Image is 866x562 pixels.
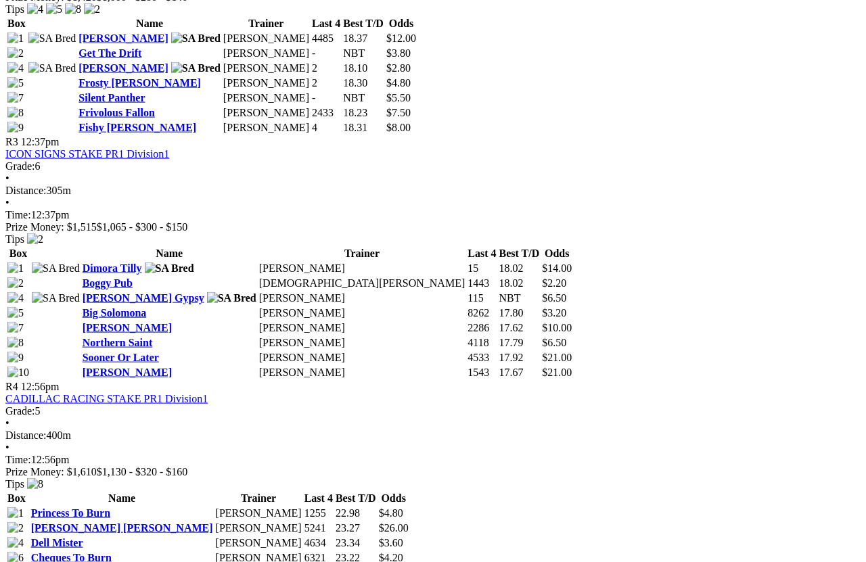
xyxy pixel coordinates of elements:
span: R3 [5,136,18,147]
a: Dimora Tilly [83,262,142,274]
img: 8 [7,337,24,349]
th: Trainer [223,17,310,30]
span: Tips [5,3,24,15]
td: [PERSON_NAME] [215,521,302,535]
td: 2433 [311,106,341,120]
td: 2 [311,76,341,90]
td: 18.30 [342,76,384,90]
td: [PERSON_NAME] [215,536,302,550]
td: [PERSON_NAME] [258,291,466,305]
td: [PERSON_NAME] [258,351,466,365]
td: [PERSON_NAME] [223,47,310,60]
td: 17.67 [498,366,540,379]
div: 305m [5,185,861,197]
th: Last 4 [311,17,341,30]
span: $2.80 [386,62,411,74]
td: [PERSON_NAME] [223,62,310,75]
th: Name [82,247,257,260]
td: 4 [311,121,341,135]
th: Odds [386,17,417,30]
td: 1543 [467,366,497,379]
td: 4634 [304,536,334,550]
span: Tips [5,233,24,245]
span: Box [9,248,28,259]
td: [PERSON_NAME] [258,366,466,379]
div: Prize Money: $1,610 [5,466,861,478]
img: 5 [7,77,24,89]
td: 1443 [467,277,497,290]
img: 2 [7,522,24,534]
img: 4 [7,62,24,74]
span: $1,130 - $320 - $160 [97,466,188,477]
td: 115 [467,291,497,305]
div: 6 [5,160,861,172]
div: 12:56pm [5,454,861,466]
span: $21.00 [542,352,572,363]
td: 2286 [467,321,497,335]
td: 22.98 [335,507,377,520]
th: Last 4 [304,492,334,505]
span: Distance: [5,185,46,196]
span: $14.00 [542,262,572,274]
span: 12:56pm [21,381,60,392]
span: $4.80 [386,77,411,89]
a: Princess To Burn [31,507,110,519]
td: [PERSON_NAME] [258,321,466,335]
span: 12:37pm [21,136,60,147]
td: 17.92 [498,351,540,365]
a: [PERSON_NAME] [83,322,172,333]
img: SA Bred [171,62,221,74]
td: 8262 [467,306,497,320]
span: $2.20 [542,277,566,289]
td: [PERSON_NAME] [258,306,466,320]
a: Dell Mister [31,537,83,548]
span: $10.00 [542,322,572,333]
a: Silent Panther [78,92,145,103]
td: [PERSON_NAME] [215,507,302,520]
td: [PERSON_NAME] [223,32,310,45]
td: [PERSON_NAME] [258,262,466,275]
a: Frosty [PERSON_NAME] [78,77,201,89]
img: 2 [27,233,43,245]
td: 23.34 [335,536,377,550]
span: Tips [5,478,24,490]
img: 2 [7,47,24,60]
span: $21.00 [542,367,572,378]
img: 1 [7,262,24,275]
td: 1255 [304,507,334,520]
td: 5241 [304,521,334,535]
img: 1 [7,507,24,519]
img: 8 [65,3,81,16]
td: 23.27 [335,521,377,535]
div: Prize Money: $1,515 [5,221,861,233]
span: Box [7,492,26,504]
td: 18.10 [342,62,384,75]
span: Grade: [5,160,35,172]
img: 9 [7,352,24,364]
span: • [5,442,9,453]
td: 4485 [311,32,341,45]
span: $3.80 [386,47,411,59]
img: SA Bred [145,262,194,275]
a: [PERSON_NAME] Gypsy [83,292,204,304]
img: 5 [46,3,62,16]
img: SA Bred [171,32,221,45]
span: $3.20 [542,307,566,319]
th: Name [30,492,214,505]
img: 2 [84,3,100,16]
span: $26.00 [379,522,409,534]
span: Distance: [5,429,46,441]
img: 5 [7,307,24,319]
img: 9 [7,122,24,134]
span: Time: [5,454,31,465]
span: Grade: [5,405,35,417]
span: • [5,172,9,184]
a: ICON SIGNS STAKE PR1 Division1 [5,148,169,160]
td: [PERSON_NAME] [223,121,310,135]
img: 4 [27,3,43,16]
a: [PERSON_NAME] [PERSON_NAME] [31,522,213,534]
a: [PERSON_NAME] [83,367,172,378]
img: 10 [7,367,29,379]
a: Sooner Or Later [83,352,159,363]
td: [PERSON_NAME] [223,106,310,120]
